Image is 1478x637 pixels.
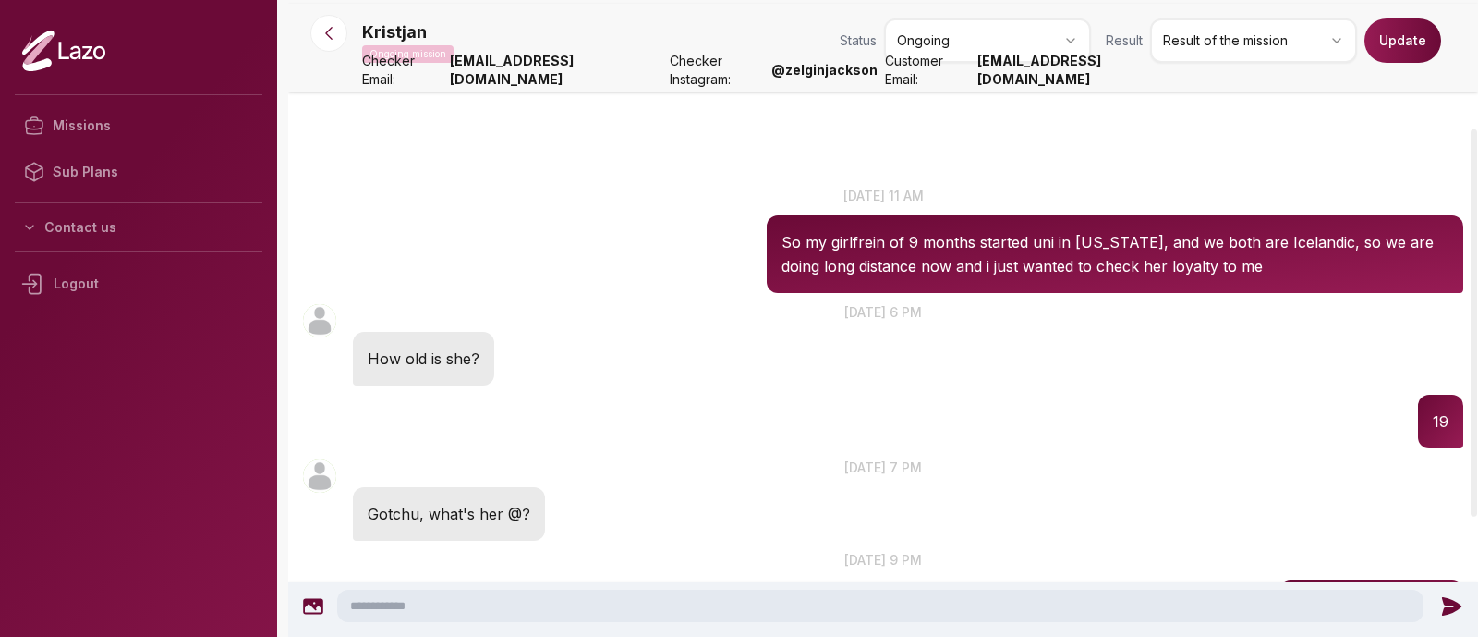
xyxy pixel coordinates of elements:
[368,502,530,526] p: Gotchu, what's her @?
[288,550,1478,570] p: [DATE] 9 pm
[781,230,1448,278] p: So my girlfrein of 9 months started uni in [US_STATE], and we both are Icelandic, so we are doing...
[288,302,1478,322] p: [DATE] 6 pm
[1364,18,1441,63] button: Update
[840,31,877,50] span: Status
[15,149,262,195] a: Sub Plans
[1106,31,1143,50] span: Result
[885,52,970,89] span: Customer Email:
[362,19,427,45] p: Kristjan
[288,186,1478,205] p: [DATE] 11 am
[450,52,662,89] strong: [EMAIL_ADDRESS][DOMAIN_NAME]
[362,52,442,89] span: Checker Email:
[15,211,262,244] button: Contact us
[288,458,1478,477] p: [DATE] 7 pm
[362,45,454,63] p: Ongoing mission
[771,61,878,80] strong: @ zelginjackson
[1433,410,1448,434] p: 19
[368,347,479,371] p: How old is she?
[670,52,764,89] span: Checker Instagram:
[15,103,262,149] a: Missions
[15,260,262,308] div: Logout
[977,52,1190,89] strong: [EMAIL_ADDRESS][DOMAIN_NAME]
